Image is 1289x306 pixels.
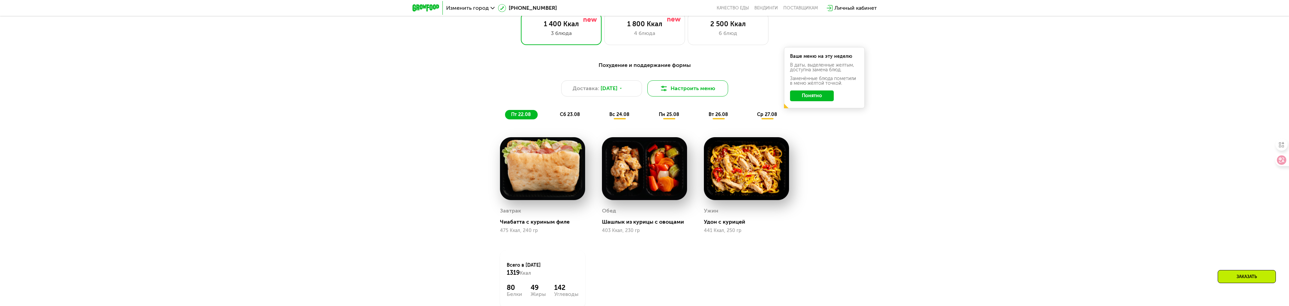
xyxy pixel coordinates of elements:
[528,29,595,37] div: 3 блюда
[609,112,630,117] span: вс 24.08
[659,112,679,117] span: пн 25.08
[611,29,678,37] div: 4 блюда
[511,112,531,117] span: пт 22.08
[445,61,844,70] div: Похудение и поддержание формы
[704,228,789,233] div: 441 Ккал, 250 гр
[704,206,718,216] div: Ужин
[790,90,834,101] button: Понятно
[783,5,818,11] div: поставщикам
[601,84,617,92] span: [DATE]
[507,262,578,277] div: Всего в [DATE]
[500,228,585,233] div: 475 Ккал, 240 гр
[500,219,590,225] div: Чиабатта с куриным филе
[695,20,761,28] div: 2 500 Ккал
[500,206,521,216] div: Завтрак
[834,4,877,12] div: Личный кабинет
[1218,270,1276,283] div: Заказать
[704,219,794,225] div: Удон с курицей
[754,5,778,11] a: Вендинги
[790,54,859,59] div: Ваше меню на эту неделю
[520,270,531,276] span: Ккал
[611,20,678,28] div: 1 800 Ккал
[709,112,728,117] span: вт 26.08
[531,283,546,292] div: 49
[573,84,599,92] span: Доставка:
[695,29,761,37] div: 6 блюд
[790,76,859,86] div: Заменённые блюда пометили в меню жёлтой точкой.
[717,5,749,11] a: Качество еды
[602,219,692,225] div: Шашлык из курицы с овощами
[528,20,595,28] div: 1 400 Ккал
[602,228,687,233] div: 403 Ккал, 230 гр
[790,63,859,72] div: В даты, выделенные желтым, доступна замена блюд.
[507,283,522,292] div: 80
[757,112,777,117] span: ср 27.08
[531,292,546,297] div: Жиры
[507,292,522,297] div: Белки
[560,112,580,117] span: сб 23.08
[507,269,520,276] span: 1319
[647,80,728,97] button: Настроить меню
[602,206,616,216] div: Обед
[498,4,557,12] a: [PHONE_NUMBER]
[554,283,578,292] div: 142
[446,5,489,11] span: Изменить город
[554,292,578,297] div: Углеводы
